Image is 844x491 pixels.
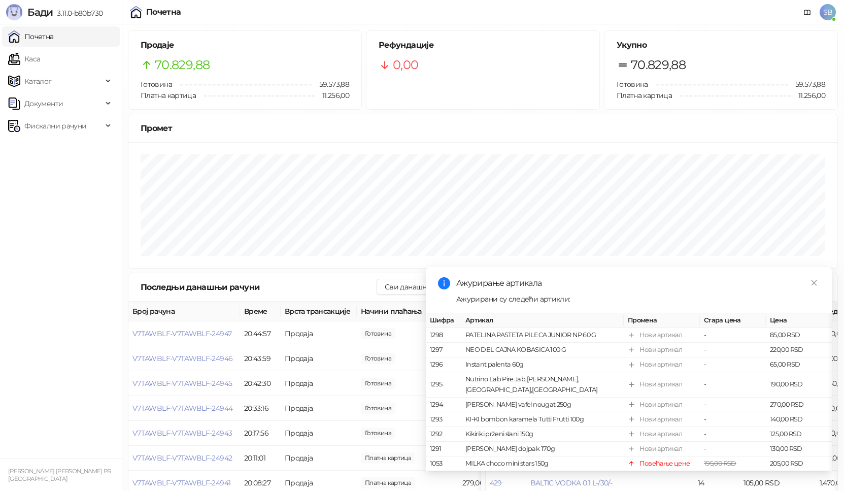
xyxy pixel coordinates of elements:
td: - [700,372,766,397]
td: 1295 [426,372,461,397]
th: Број рачуна [128,302,240,321]
div: Повећање цене [639,459,690,469]
button: V7TAWBLF-V7TAWBLF-24943 [132,429,232,438]
td: 130,00 RSD [766,442,832,456]
span: close [811,279,818,286]
td: 1291 [426,442,461,456]
a: Close [808,277,820,288]
td: - [700,397,766,412]
td: Nutrino Lab Pire Jab,[PERSON_NAME],[GEOGRAPHIC_DATA],[GEOGRAPHIC_DATA] [461,372,624,397]
td: 20:43:59 [240,346,281,371]
div: Нови артикал [639,379,682,389]
button: V7TAWBLF-V7TAWBLF-24946 [132,354,232,363]
button: 429 [490,478,502,487]
td: Продаја [281,321,357,346]
td: 1294 [426,397,461,412]
td: 1296 [426,357,461,372]
td: 1293 [426,412,461,427]
span: info-circle [438,277,450,289]
span: 105,00 [361,403,395,414]
button: V7TAWBLF-V7TAWBLF-24942 [132,453,232,463]
th: Шифра [426,313,461,328]
td: 65,00 RSD [766,357,832,372]
span: Готовина [617,80,648,89]
span: 215,00 [361,428,395,439]
td: MILKA choco mini stars 150g [461,456,624,471]
th: Промена [624,313,700,328]
span: V7TAWBLF-V7TAWBLF-24947 [132,329,231,338]
button: BALTIC VODKA 0.1 L-/30/- [530,478,613,487]
th: Врста трансакције [281,302,357,321]
div: Последњи данашњи рачуни [141,281,377,293]
h5: Рефундације [379,39,587,51]
span: SB [820,4,836,20]
div: Почетна [146,8,181,16]
span: Платна картица [141,91,196,100]
div: Нови артикал [639,345,682,355]
td: 20:44:57 [240,321,281,346]
td: 20:33:16 [240,396,281,421]
span: Документи [24,93,63,114]
a: Документација [799,4,816,20]
td: 1297 [426,343,461,357]
td: 205,00 RSD [766,456,832,471]
td: [PERSON_NAME] dojpak 170g [461,442,624,456]
span: 11.256,00 [791,90,825,101]
td: KI-KI bombon karamela Tutti Frutti 100g [461,412,624,427]
th: Стара цена [700,313,766,328]
span: 59.573,88 [312,79,349,90]
td: Instant palenta 60g [461,357,624,372]
div: Нови артикал [639,399,682,409]
td: 140,00 RSD [766,412,832,427]
span: Готовина [141,80,172,89]
td: - [700,343,766,357]
div: Нови артикал [639,414,682,424]
th: Начини плаћања [357,302,458,321]
th: Цена [766,313,832,328]
td: 20:11:01 [240,446,281,471]
td: NEO DEL CAJNA KOBASICA 100 G [461,343,624,357]
td: Продаја [281,421,357,446]
button: V7TAWBLF-V7TAWBLF-24944 [132,404,232,413]
span: 410,00 [361,328,395,339]
td: Kikiriki prženi slani 150g [461,427,624,442]
div: Ажурирани су следећи артикли: [456,293,820,305]
td: - [700,328,766,343]
td: 270,00 RSD [766,397,832,412]
td: 1292 [426,427,461,442]
td: 85,00 RSD [766,328,832,343]
small: [PERSON_NAME] [PERSON_NAME] PR [GEOGRAPHIC_DATA] [8,468,111,482]
td: - [700,412,766,427]
span: 59.573,88 [788,79,825,90]
span: 70.829,88 [631,55,686,75]
th: Време [240,302,281,321]
td: - [700,442,766,456]
th: Артикал [461,313,624,328]
div: Нови артикал [639,444,682,454]
td: 20:42:30 [240,371,281,396]
span: 279,00 [361,477,415,488]
button: V7TAWBLF-V7TAWBLF-24941 [132,478,230,487]
td: Продаја [281,346,357,371]
div: Ажурирање артикала [456,277,820,289]
td: [PERSON_NAME] vafel nougat 250g [461,397,624,412]
td: Продаја [281,446,357,471]
img: Logo [6,4,22,20]
td: 1298 [426,328,461,343]
a: Каса [8,49,40,69]
span: 70.829,88 [155,55,210,75]
span: 175,00 [361,378,395,389]
span: 0,00 [393,55,418,75]
h5: Продаје [141,39,349,51]
button: V7TAWBLF-V7TAWBLF-24945 [132,379,232,388]
span: 385,00 [361,452,415,464]
div: Нови артикал [639,330,682,340]
td: PATELINA PASTETA PILECA JUNIOR NP 60 G [461,328,624,343]
td: 125,00 RSD [766,427,832,442]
